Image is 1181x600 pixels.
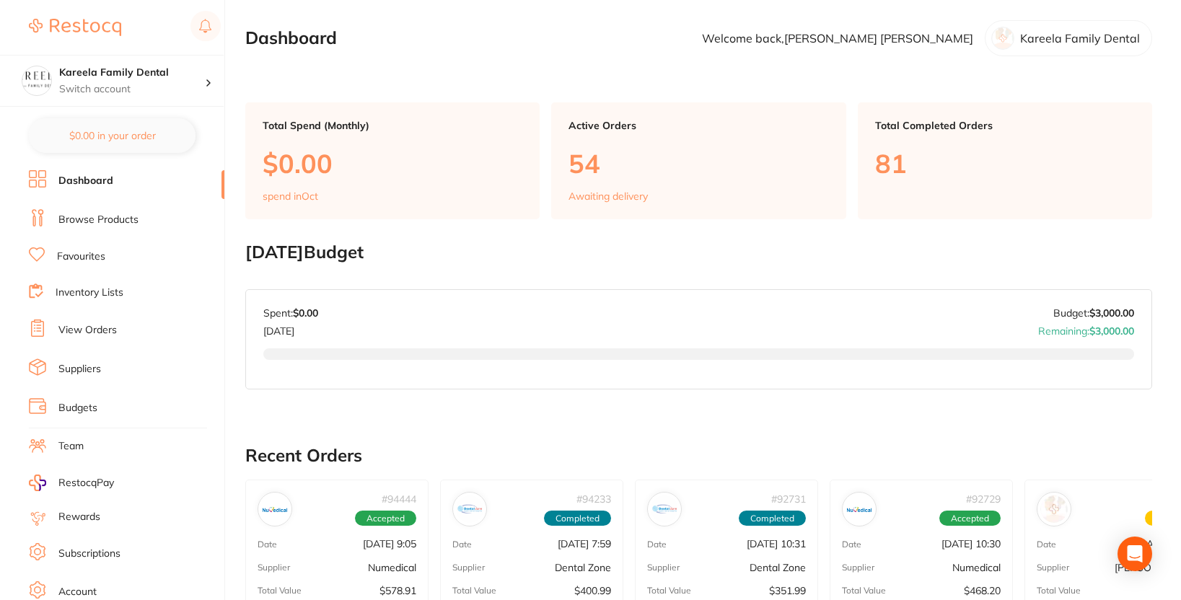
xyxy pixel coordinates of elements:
[1038,319,1134,337] p: Remaining:
[456,495,483,523] img: Dental Zone
[555,562,611,573] p: Dental Zone
[952,562,1001,573] p: Numedical
[875,149,1135,178] p: 81
[452,586,496,596] p: Total Value
[1089,325,1134,337] strong: $3,000.00
[858,102,1152,219] a: Total Completed Orders81
[59,66,205,80] h4: Kareela Family Dental
[58,585,97,599] a: Account
[29,19,121,36] img: Restocq Logo
[939,511,1001,526] span: Accepted
[875,120,1135,131] p: Total Completed Orders
[57,250,105,264] a: Favourites
[576,493,611,505] p: # 94233
[1040,495,1068,523] img: Adam Dental
[1020,32,1140,45] p: Kareela Family Dental
[750,562,806,573] p: Dental Zone
[258,586,302,596] p: Total Value
[647,539,667,550] p: Date
[29,475,114,491] a: RestocqPay
[1037,586,1081,596] p: Total Value
[1118,537,1152,571] div: Open Intercom Messenger
[363,538,416,550] p: [DATE] 9:05
[245,242,1152,262] h2: [DATE] Budget
[245,446,1152,466] h2: Recent Orders
[263,307,318,319] p: Spent:
[245,102,540,219] a: Total Spend (Monthly)$0.00spend inOct
[368,562,416,573] p: Numedical
[58,401,97,415] a: Budgets
[58,510,100,524] a: Rewards
[568,190,648,202] p: Awaiting delivery
[263,149,522,178] p: $0.00
[379,585,416,596] p: $578.91
[452,562,485,573] p: Supplier
[568,120,828,131] p: Active Orders
[245,28,337,48] h2: Dashboard
[651,495,678,523] img: Dental Zone
[702,32,973,45] p: Welcome back, [PERSON_NAME] [PERSON_NAME]
[29,475,46,491] img: RestocqPay
[1089,306,1134,319] strong: $3,000.00
[739,511,806,526] span: Completed
[647,562,680,573] p: Supplier
[263,190,318,202] p: spend in Oct
[59,82,205,97] p: Switch account
[258,562,290,573] p: Supplier
[747,538,806,550] p: [DATE] 10:31
[769,585,806,596] p: $351.99
[58,362,101,376] a: Suppliers
[22,66,51,95] img: Kareela Family Dental
[58,439,84,454] a: Team
[56,286,123,300] a: Inventory Lists
[558,538,611,550] p: [DATE] 7:59
[293,306,318,319] strong: $0.00
[1037,562,1069,573] p: Supplier
[966,493,1001,505] p: # 92729
[964,585,1001,596] p: $468.20
[842,562,874,573] p: Supplier
[574,585,611,596] p: $400.99
[544,511,611,526] span: Completed
[551,102,846,219] a: Active Orders54Awaiting delivery
[452,539,472,550] p: Date
[258,539,277,550] p: Date
[842,586,886,596] p: Total Value
[58,476,114,490] span: RestocqPay
[263,120,522,131] p: Total Spend (Monthly)
[58,174,113,188] a: Dashboard
[58,323,117,337] a: View Orders
[261,495,289,523] img: Numedical
[846,495,873,523] img: Numedical
[1053,307,1134,319] p: Budget:
[58,547,120,561] a: Subscriptions
[647,586,691,596] p: Total Value
[382,493,416,505] p: # 94444
[263,319,318,337] p: [DATE]
[771,493,806,505] p: # 92731
[58,213,139,227] a: Browse Products
[568,149,828,178] p: 54
[29,118,196,153] button: $0.00 in your order
[941,538,1001,550] p: [DATE] 10:30
[29,11,121,44] a: Restocq Logo
[1037,539,1056,550] p: Date
[355,511,416,526] span: Accepted
[842,539,861,550] p: Date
